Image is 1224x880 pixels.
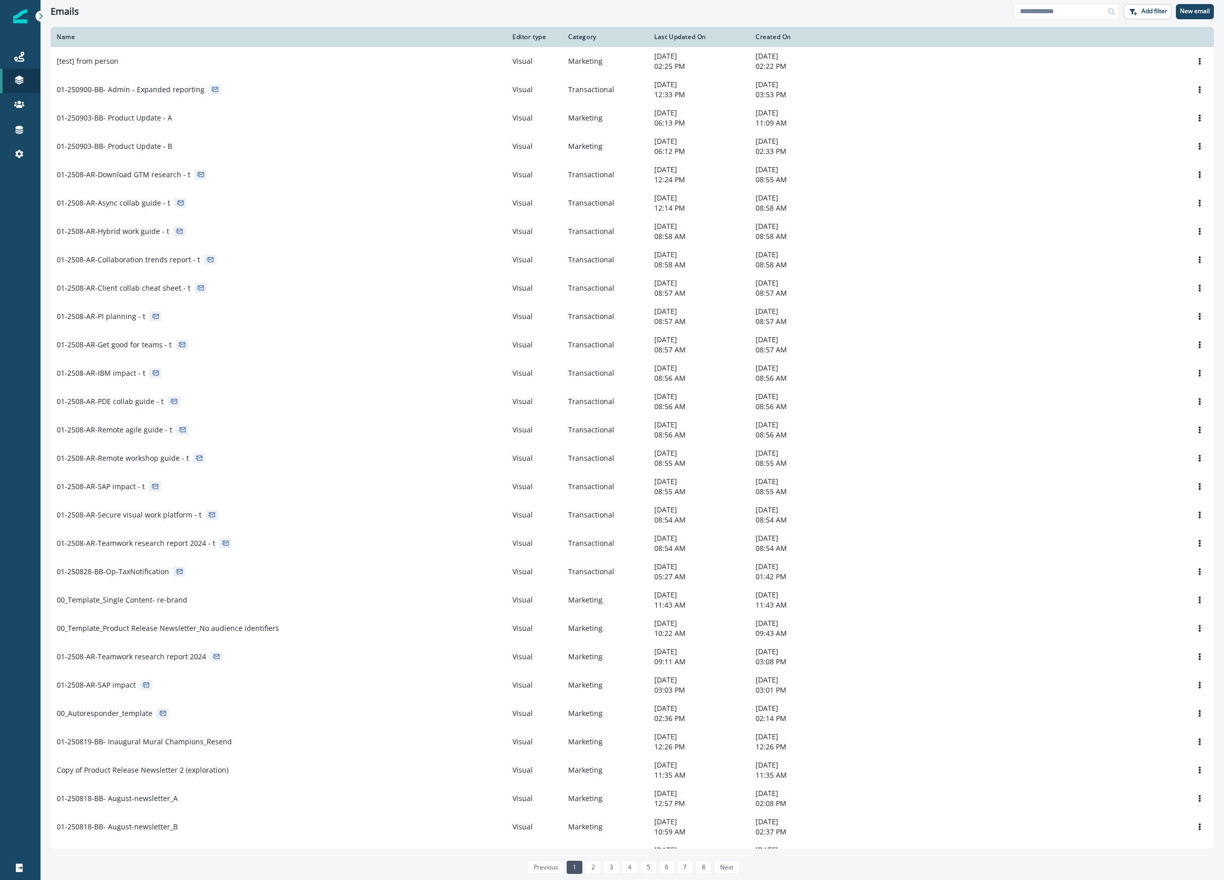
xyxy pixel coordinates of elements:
[1192,82,1208,97] button: Options
[622,861,638,874] a: Page 4
[756,618,845,628] p: [DATE]
[756,203,845,213] p: 08:58 AM
[654,193,743,203] p: [DATE]
[756,703,845,713] p: [DATE]
[57,226,169,236] p: 01-2508-AR-Hybrid work guide - t
[57,396,164,407] p: 01-2508-AR-PDE collab guide - t
[57,33,500,41] div: Name
[506,359,562,387] td: Visual
[562,643,648,671] td: Marketing
[756,250,845,260] p: [DATE]
[756,675,845,685] p: [DATE]
[585,861,601,874] a: Page 2
[57,113,172,123] p: 01-250903-BB- Product Update - A
[654,402,743,412] p: 08:56 AM
[654,562,743,572] p: [DATE]
[57,623,279,633] p: 00_Template_Product Release Newsletter_No audience identifiers
[506,444,562,472] td: Visual
[756,430,845,440] p: 08:56 AM
[756,420,845,430] p: [DATE]
[506,699,562,728] td: Visual
[562,444,648,472] td: Transactional
[1192,281,1208,296] button: Options
[57,425,172,435] p: 01-2508-AR-Remote agile guide - t
[57,56,119,66] p: [test] from person
[756,742,845,752] p: 12:26 PM
[654,487,743,497] p: 08:55 AM
[562,614,648,643] td: Marketing
[57,822,178,832] p: 01-250818-BB- August-newsletter_B
[51,699,1214,728] a: 00_Autoresponder_templateVisualMarketing[DATE]02:36 PM[DATE]02:14 PMOptions
[654,458,743,468] p: 08:55 AM
[506,557,562,586] td: Visual
[506,813,562,841] td: Visual
[654,505,743,515] p: [DATE]
[756,391,845,402] p: [DATE]
[654,476,743,487] p: [DATE]
[51,217,1214,246] a: 01-2508-AR-Hybrid work guide - tVisualTransactional[DATE]08:58 AM[DATE]08:58 AMOptions
[1192,621,1208,636] button: Options
[57,141,172,151] p: 01-250903-BB- Product Update - B
[756,788,845,798] p: [DATE]
[1192,422,1208,437] button: Options
[654,260,743,270] p: 08:58 AM
[756,817,845,827] p: [DATE]
[57,567,169,577] p: 01-250828-BB-Op-TaxNotification
[562,557,648,586] td: Transactional
[756,543,845,553] p: 08:54 AM
[1192,309,1208,324] button: Options
[562,189,648,217] td: Transactional
[506,217,562,246] td: Visual
[51,104,1214,132] a: 01-250903-BB- Product Update - AVisualMarketing[DATE]06:13 PM[DATE]11:09 AMOptions
[1176,4,1214,19] button: New email
[562,416,648,444] td: Transactional
[51,6,79,17] h1: Emails
[562,132,648,161] td: Marketing
[567,861,582,874] a: Page 1 is your current page
[659,861,675,874] a: Page 6
[562,756,648,784] td: Marketing
[756,288,845,298] p: 08:57 AM
[506,161,562,189] td: Visual
[756,146,845,156] p: 02:33 PM
[654,543,743,553] p: 08:54 AM
[562,302,648,331] td: Transactional
[654,515,743,525] p: 08:54 AM
[654,732,743,742] p: [DATE]
[506,614,562,643] td: Visual
[1192,536,1208,551] button: Options
[51,75,1214,104] a: 01-250900-BB- Admin - Expanded reportingVisualTransactional[DATE]12:33 PM[DATE]03:53 PMOptions
[654,788,743,798] p: [DATE]
[1124,4,1172,19] button: Add filter
[562,586,648,614] td: Marketing
[654,600,743,610] p: 11:43 AM
[654,221,743,231] p: [DATE]
[1192,252,1208,267] button: Options
[1192,763,1208,778] button: Options
[756,175,845,185] p: 08:55 AM
[51,813,1214,841] a: 01-250818-BB- August-newsletter_BVisualMarketing[DATE]10:59 AM[DATE]02:37 PMOptions
[756,316,845,327] p: 08:57 AM
[1192,139,1208,154] button: Options
[756,448,845,458] p: [DATE]
[756,51,845,61] p: [DATE]
[506,728,562,756] td: Visual
[654,533,743,543] p: [DATE]
[604,861,619,874] a: Page 3
[654,420,743,430] p: [DATE]
[1192,54,1208,69] button: Options
[654,817,743,827] p: [DATE]
[654,391,743,402] p: [DATE]
[562,699,648,728] td: Marketing
[506,331,562,359] td: Visual
[506,274,562,302] td: Visual
[1192,507,1208,523] button: Options
[506,416,562,444] td: Visual
[562,728,648,756] td: Marketing
[562,47,648,75] td: Marketing
[641,861,656,874] a: Page 5
[57,85,205,95] p: 01-250900-BB- Admin - Expanded reporting
[51,557,1214,586] a: 01-250828-BB-Op-TaxNotificationVisualTransactional[DATE]05:27 AM[DATE]01:42 PMOptions
[756,798,845,809] p: 02:08 PM
[506,671,562,699] td: Visual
